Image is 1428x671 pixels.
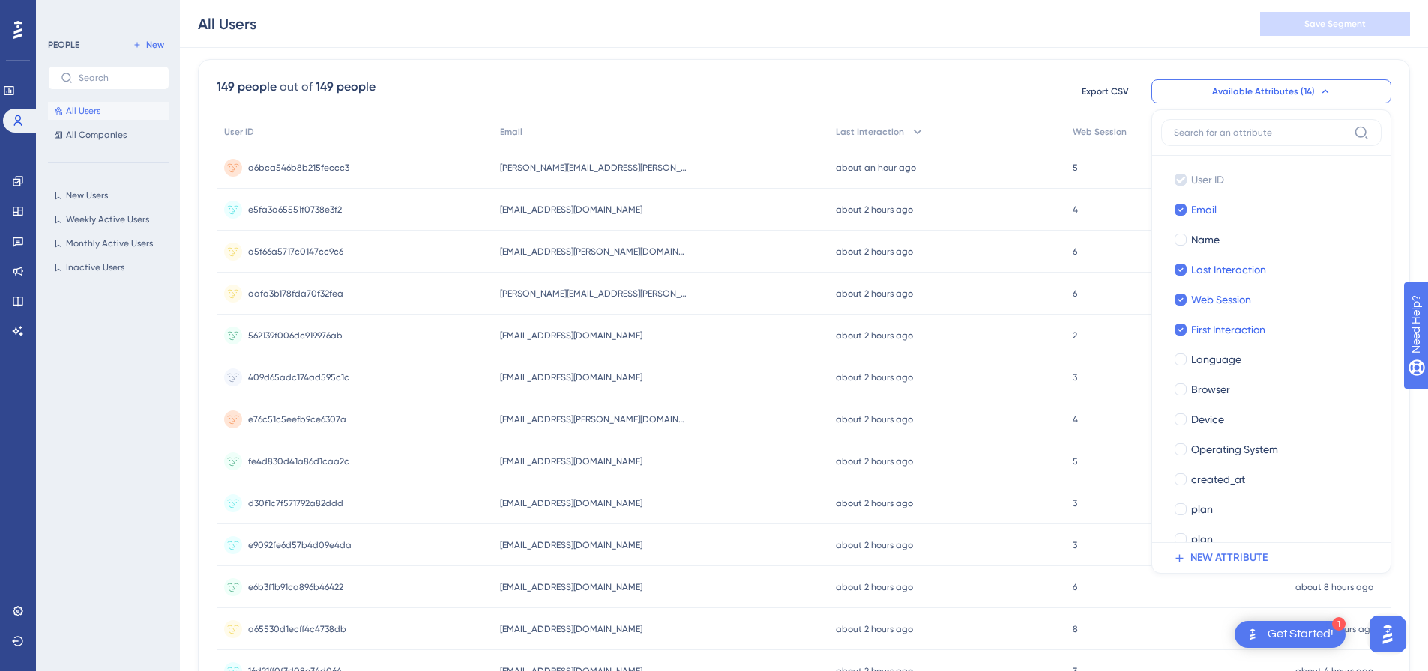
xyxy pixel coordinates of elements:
span: Web Session [1073,126,1127,138]
span: [EMAIL_ADDRESS][DOMAIN_NAME] [500,204,642,216]
input: Search for an attribute [1174,127,1348,139]
span: 2 [1073,330,1077,341]
span: Need Help? [35,4,94,22]
span: First Interaction [1191,321,1265,338]
button: NEW ATTRIBUTE [1161,543,1391,573]
span: 5 [1073,455,1078,467]
span: [EMAIL_ADDRESS][PERSON_NAME][DOMAIN_NAME] [500,413,687,425]
span: [EMAIL_ADDRESS][DOMAIN_NAME] [500,497,642,509]
div: 1 [1332,617,1346,631]
span: d30f1c7f571792a82ddd [248,497,343,509]
button: Available Attributes (14) [1151,79,1391,103]
span: [EMAIL_ADDRESS][DOMAIN_NAME] [500,371,642,383]
time: about 2 hours ago [836,498,913,508]
span: 4 [1073,413,1078,425]
span: [PERSON_NAME][EMAIL_ADDRESS][PERSON_NAME][DOMAIN_NAME] [500,162,687,174]
button: Inactive Users [48,258,169,276]
time: about 2 hours ago [836,204,913,215]
span: plan [1191,500,1213,518]
span: [EMAIL_ADDRESS][PERSON_NAME][DOMAIN_NAME] [500,246,687,258]
div: Get Started! [1268,626,1334,643]
time: about 2 hours ago [836,246,913,257]
span: 6 [1073,246,1077,258]
span: e9092fe6d57b4d09e4da [248,539,352,551]
span: e76c51c5eefb9ce6307a [248,413,346,425]
time: about 2 hours ago [836,456,913,467]
span: e5fa3a65551f0738e3f2 [248,204,342,216]
span: [EMAIL_ADDRESS][DOMAIN_NAME] [500,539,642,551]
span: User ID [224,126,254,138]
div: PEOPLE [48,39,79,51]
span: 8 [1073,623,1078,635]
span: created_at [1191,470,1245,488]
span: 3 [1073,539,1077,551]
span: plan [1191,530,1213,548]
span: Weekly Active Users [66,213,149,225]
span: Email [500,126,522,138]
span: Inactive Users [66,261,124,273]
span: a65530d1ecff4c4738db [248,623,346,635]
span: Web Session [1191,291,1251,309]
span: Save Segment [1304,18,1366,30]
span: 3 [1073,371,1077,383]
button: Save Segment [1260,12,1410,36]
button: Weekly Active Users [48,210,169,228]
time: about 2 hours ago [836,414,913,425]
div: out of [280,78,313,96]
span: Language [1191,350,1241,368]
time: about 2 hours ago [836,624,913,634]
span: Available Attributes (14) [1212,85,1315,97]
span: Browser [1191,380,1230,398]
span: All Users [66,105,100,117]
button: New Users [48,186,169,204]
span: 4 [1073,204,1078,216]
button: Monthly Active Users [48,234,169,252]
button: All Companies [48,126,169,144]
span: 6 [1073,288,1077,300]
span: [EMAIL_ADDRESS][DOMAIN_NAME] [500,581,642,593]
iframe: UserGuiding AI Assistant Launcher [1365,612,1410,657]
span: Export CSV [1082,85,1129,97]
span: Monthly Active Users [66,237,153,249]
span: New [146,39,164,51]
span: aafa3b178fda70f32fea [248,288,343,300]
span: New Users [66,189,108,201]
span: NEW ATTRIBUTE [1190,549,1268,567]
time: about an hour ago [836,163,916,173]
span: a6bca546b8b215feccc3 [248,162,349,174]
time: about 2 hours ago [836,288,913,299]
time: about 2 hours ago [836,330,913,341]
span: Last Interaction [1191,261,1266,279]
span: fe4d830d41a86d1caa2c [248,455,349,467]
span: 3 [1073,497,1077,509]
span: 5 [1073,162,1078,174]
span: Last Interaction [836,126,904,138]
button: All Users [48,102,169,120]
span: All Companies [66,129,127,141]
span: e6b3f1b91ca896b46422 [248,581,343,593]
button: Export CSV [1067,79,1142,103]
div: 149 people [316,78,376,96]
button: New [127,36,169,54]
span: 409d65adc174ad595c1c [248,371,349,383]
img: launcher-image-alternative-text [1244,625,1262,643]
span: [EMAIL_ADDRESS][DOMAIN_NAME] [500,455,642,467]
div: 149 people [217,78,277,96]
span: Name [1191,231,1220,249]
span: a5f66a5717c0147cc9c6 [248,246,343,258]
time: about 2 hours ago [836,372,913,383]
div: All Users [198,13,256,34]
span: [PERSON_NAME][EMAIL_ADDRESS][PERSON_NAME][DOMAIN_NAME] [500,288,687,300]
input: Search [79,73,157,83]
span: 562139f006dc919976ab [248,330,343,341]
time: about 2 hours ago [836,582,913,592]
span: [EMAIL_ADDRESS][DOMAIN_NAME] [500,623,642,635]
time: about 2 hours ago [836,540,913,550]
span: Operating System [1191,440,1278,458]
span: [EMAIL_ADDRESS][DOMAIN_NAME] [500,330,642,341]
div: Open Get Started! checklist, remaining modules: 1 [1235,621,1346,648]
time: about 8 hours ago [1295,582,1373,592]
span: 6 [1073,581,1077,593]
